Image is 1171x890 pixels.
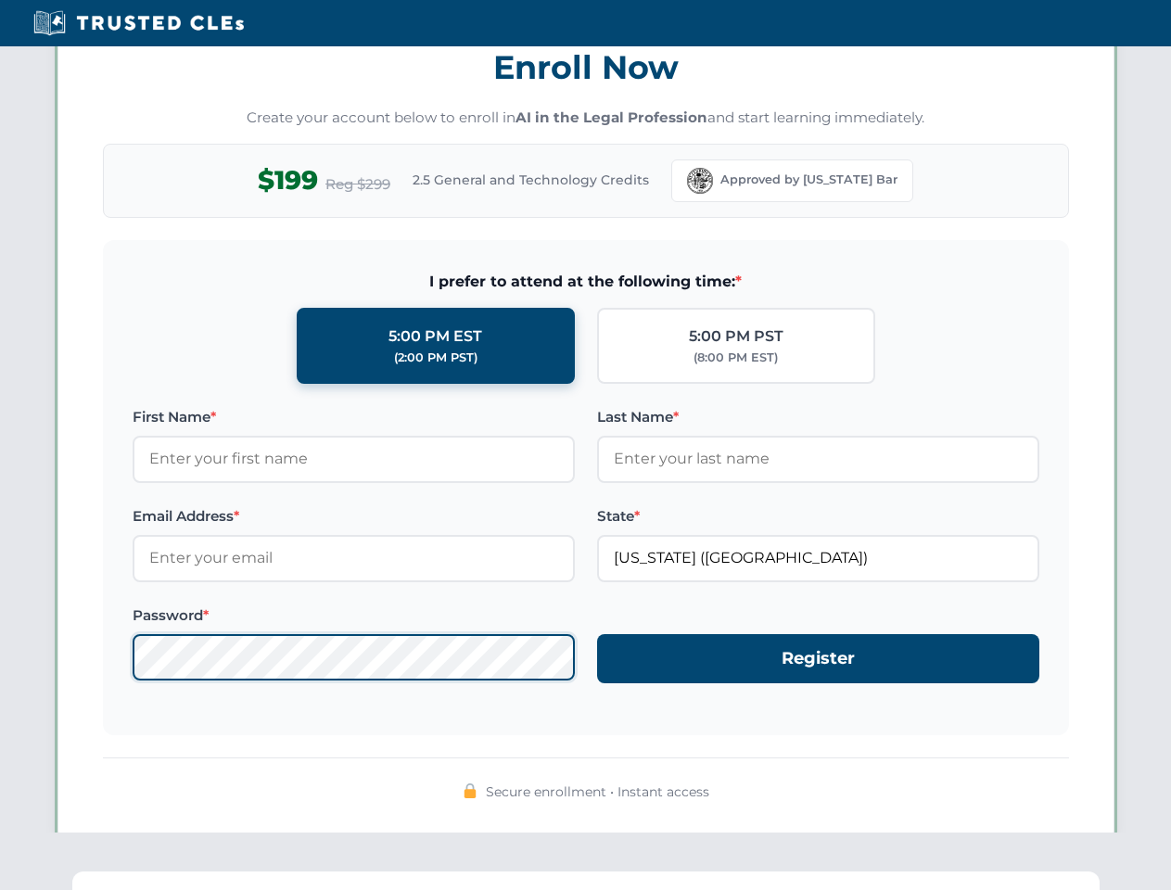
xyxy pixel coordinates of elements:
[687,168,713,194] img: Florida Bar
[133,270,1039,294] span: I prefer to attend at the following time:
[597,406,1039,428] label: Last Name
[694,349,778,367] div: (8:00 PM EST)
[103,38,1069,96] h3: Enroll Now
[597,634,1039,683] button: Register
[597,436,1039,482] input: Enter your last name
[325,173,390,196] span: Reg $299
[133,505,575,528] label: Email Address
[133,436,575,482] input: Enter your first name
[133,604,575,627] label: Password
[394,349,477,367] div: (2:00 PM PST)
[388,324,482,349] div: 5:00 PM EST
[28,9,249,37] img: Trusted CLEs
[463,783,477,798] img: 🔒
[133,406,575,428] label: First Name
[258,159,318,201] span: $199
[413,170,649,190] span: 2.5 General and Technology Credits
[597,505,1039,528] label: State
[103,108,1069,129] p: Create your account below to enroll in and start learning immediately.
[133,535,575,581] input: Enter your email
[720,171,897,189] span: Approved by [US_STATE] Bar
[486,782,709,802] span: Secure enrollment • Instant access
[689,324,783,349] div: 5:00 PM PST
[515,108,707,126] strong: AI in the Legal Profession
[597,535,1039,581] input: Florida (FL)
